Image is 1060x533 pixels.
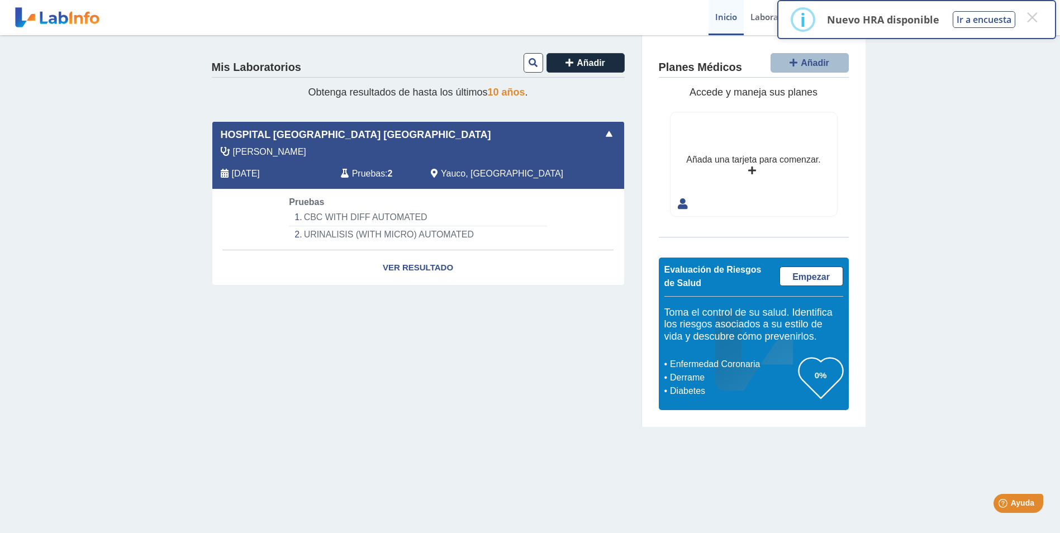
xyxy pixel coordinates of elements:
[827,13,939,26] p: Nuevo HRA disponible
[798,368,843,382] h3: 0%
[779,266,843,286] a: Empezar
[388,169,393,178] b: 2
[221,127,491,142] span: Hospital [GEOGRAPHIC_DATA] [GEOGRAPHIC_DATA]
[332,167,422,180] div: :
[792,272,830,282] span: Empezar
[953,11,1015,28] button: Ir a encuesta
[289,209,546,226] li: CBC WITH DIFF AUTOMATED
[441,167,563,180] span: Yauco, PR
[546,53,625,73] button: Añadir
[233,145,306,159] span: Almodovar Olmeda, Roberto
[289,226,546,243] li: URINALISIS (WITH MICRO) AUTOMATED
[232,167,260,180] span: 2025-09-18
[771,53,849,73] button: Añadir
[352,167,385,180] span: Pruebas
[801,58,829,68] span: Añadir
[308,87,527,98] span: Obtenga resultados de hasta los últimos .
[664,307,843,343] h5: Toma el control de su salud. Identifica los riesgos asociados a su estilo de vida y descubre cómo...
[800,9,806,30] div: i
[659,61,742,74] h4: Planes Médicos
[667,358,798,371] li: Enfermedad Coronaria
[1022,7,1042,27] button: Close this dialog
[667,384,798,398] li: Diabetes
[961,489,1048,521] iframe: Help widget launcher
[488,87,525,98] span: 10 años
[212,250,624,285] a: Ver Resultado
[686,153,820,166] div: Añada una tarjeta para comenzar.
[690,87,817,98] span: Accede y maneja sus planes
[212,61,301,74] h4: Mis Laboratorios
[289,197,324,207] span: Pruebas
[577,58,605,68] span: Añadir
[664,265,762,288] span: Evaluación de Riesgos de Salud
[667,371,798,384] li: Derrame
